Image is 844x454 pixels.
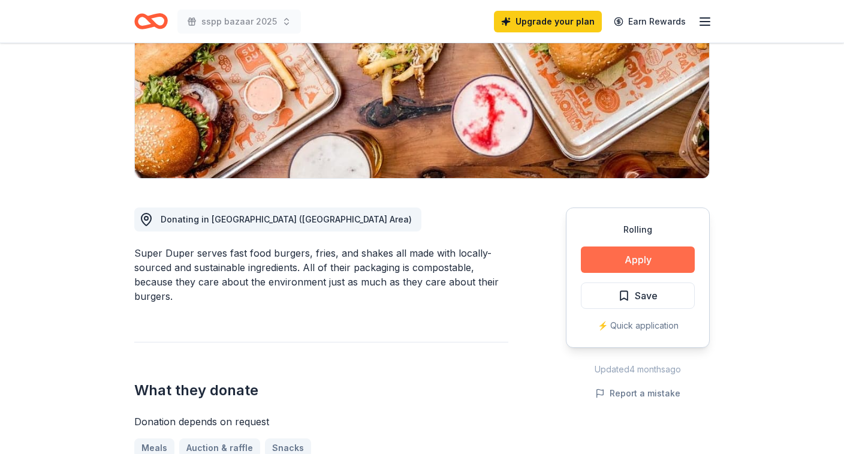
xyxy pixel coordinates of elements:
a: Home [134,7,168,35]
button: Report a mistake [595,386,680,401]
div: Rolling [581,223,695,237]
button: sspp bazaar 2025 [177,10,301,34]
div: Donation depends on request [134,414,508,429]
button: Save [581,282,695,309]
span: sspp bazaar 2025 [201,14,277,29]
div: Updated 4 months ago [566,362,710,377]
button: Apply [581,246,695,273]
div: Super Duper serves fast food burgers, fries, and shakes all made with locally-sourced and sustain... [134,246,508,303]
div: ⚡️ Quick application [581,318,695,333]
h2: What they donate [134,381,508,400]
span: Donating in [GEOGRAPHIC_DATA] ([GEOGRAPHIC_DATA] Area) [161,214,412,224]
a: Upgrade your plan [494,11,602,32]
span: Save [635,288,658,303]
a: Earn Rewards [607,11,693,32]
